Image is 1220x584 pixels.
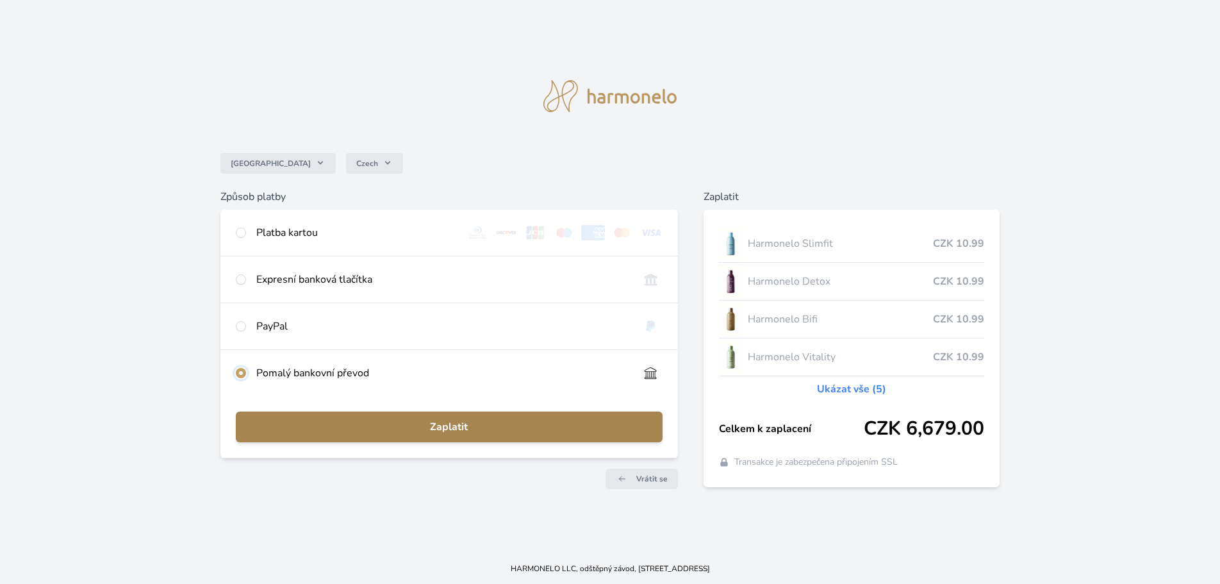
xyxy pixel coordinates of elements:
[719,228,743,260] img: SLIMFIT_se_stinem_x-lo.jpg
[610,225,634,240] img: mc.svg
[256,225,456,240] div: Platba kartou
[636,474,668,484] span: Vrátit se
[552,225,576,240] img: maestro.svg
[719,341,743,373] img: CLEAN_VITALITY_se_stinem_x-lo.jpg
[246,419,652,435] span: Zaplatit
[639,319,663,334] img: paypal.svg
[356,158,378,169] span: Czech
[719,265,743,297] img: DETOX_se_stinem_x-lo.jpg
[704,189,1000,204] h6: Zaplatit
[581,225,605,240] img: amex.svg
[748,236,933,251] span: Harmonelo Slimfit
[236,412,663,442] button: Zaplatit
[231,158,311,169] span: [GEOGRAPHIC_DATA]
[543,80,677,112] img: logo.svg
[748,312,933,327] span: Harmonelo Bifi
[639,225,663,240] img: visa.svg
[748,349,933,365] span: Harmonelo Vitality
[817,381,886,397] a: Ukázat vše (5)
[933,236,984,251] span: CZK 10.99
[748,274,933,289] span: Harmonelo Detox
[933,274,984,289] span: CZK 10.99
[220,189,678,204] h6: Způsob platby
[256,272,629,287] div: Expresní banková tlačítka
[933,312,984,327] span: CZK 10.99
[639,272,663,287] img: onlineBanking_CZ.svg
[719,421,864,437] span: Celkem k zaplacení
[606,469,678,489] a: Vrátit se
[864,417,984,440] span: CZK 6,679.00
[466,225,490,240] img: diners.svg
[346,153,403,174] button: Czech
[256,319,629,334] div: PayPal
[719,303,743,335] img: CLEAN_BIFI_se_stinem_x-lo.jpg
[523,225,547,240] img: jcb.svg
[734,456,898,469] span: Transakce je zabezpečena připojením SSL
[220,153,336,174] button: [GEOGRAPHIC_DATA]
[256,365,629,381] div: Pomalý bankovní převod
[639,365,663,381] img: bankTransfer_IBAN.svg
[933,349,984,365] span: CZK 10.99
[495,225,518,240] img: discover.svg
